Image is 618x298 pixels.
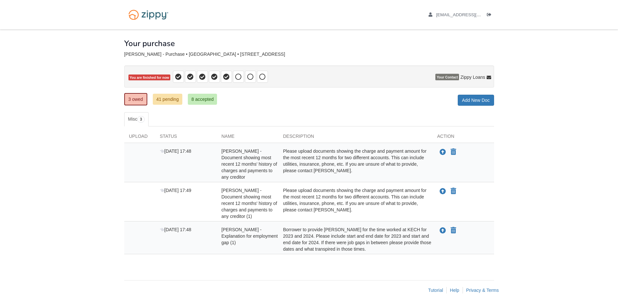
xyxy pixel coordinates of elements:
a: Misc [124,112,149,126]
a: 3 owed [124,93,147,105]
a: Privacy & Terms [466,288,499,293]
button: Declare Kelsey Reed - Document showing most recent 12 months' history of charges and payments to ... [450,187,457,195]
div: Please upload documents showing the charge and payment amount for the most recent 12 months for t... [278,187,432,220]
span: 3 [137,116,145,123]
div: Action [432,133,494,143]
img: Logo [124,6,173,23]
div: Status [155,133,217,143]
a: 8 accepted [188,94,217,105]
span: [PERSON_NAME] - Document showing most recent 12 months' history of charges and payments to any cr... [222,149,277,180]
span: [PERSON_NAME] - Explanation for employment gap (1) [222,227,278,245]
span: Your Contact [435,74,459,80]
a: Tutorial [428,288,443,293]
button: Declare Kelsey Reed - Explanation for employment gap (1) not applicable [450,227,457,234]
a: edit profile [429,12,511,19]
div: Name [217,133,278,143]
a: Add New Doc [458,95,494,106]
button: Upload Kelsey Reed - Document showing most recent 12 months' history of charges and payments to a... [439,148,447,156]
div: Please upload documents showing the charge and payment amount for the most recent 12 months for t... [278,148,432,180]
span: kelsey.reed679@gmail.com [436,12,510,17]
a: 41 pending [153,94,182,105]
button: Upload Kelsey Reed - Explanation for employment gap (1) [439,226,447,235]
div: Borrower to provide [PERSON_NAME] for the time worked at KECH for 2023 and 2024. Please include s... [278,226,432,252]
button: Declare Kelsey Reed - Document showing most recent 12 months' history of charges and payments to ... [450,148,457,156]
div: [PERSON_NAME] - Purchase • [GEOGRAPHIC_DATA] • [STREET_ADDRESS] [124,52,494,57]
div: Upload [124,133,155,143]
button: Upload Kelsey Reed - Document showing most recent 12 months' history of charges and payments to a... [439,187,447,196]
h1: Your purchase [124,39,175,48]
a: Help [450,288,459,293]
span: [DATE] 17:48 [160,227,191,232]
span: [PERSON_NAME] - Document showing most recent 12 months' history of charges and payments to any cr... [222,188,277,219]
span: [DATE] 17:48 [160,149,191,154]
span: [DATE] 17:49 [160,188,191,193]
a: Log out [487,12,494,19]
span: Zippy Loans [460,74,485,80]
div: Description [278,133,432,143]
span: You are finished for now [128,75,171,81]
